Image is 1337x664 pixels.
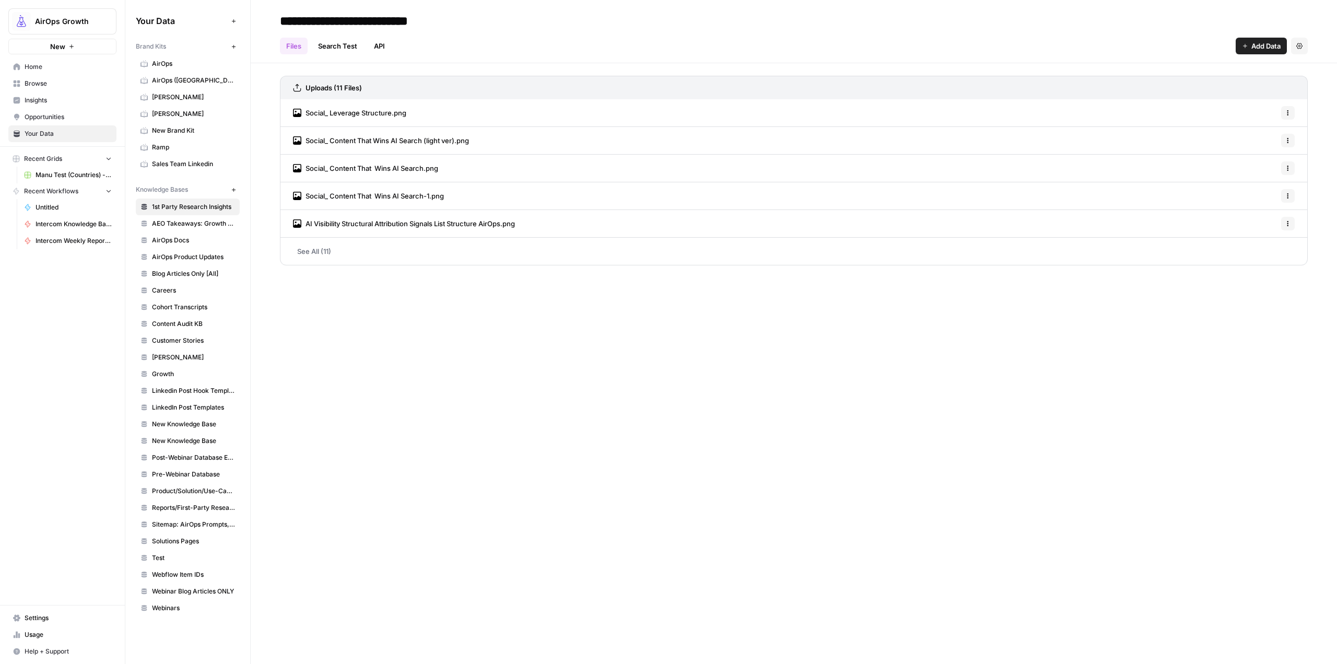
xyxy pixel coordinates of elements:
[152,59,235,68] span: AirOps
[136,449,240,466] a: Post-Webinar Database Example Docs
[136,72,240,89] a: AirOps ([GEOGRAPHIC_DATA])
[136,499,240,516] a: Reports/First-Party Research
[136,416,240,433] a: New Knowledge Base
[136,516,240,533] a: Sitemap: AirOps Prompts, Tools, Blog
[152,436,235,446] span: New Knowledge Base
[152,219,235,228] span: AEO Takeaways: Growth Leader Series
[8,125,116,142] a: Your Data
[19,199,116,216] a: Untitled
[280,238,1308,265] a: See All (11)
[152,386,235,395] span: Linkedin Post Hook Templates
[136,533,240,550] a: Solutions Pages
[136,299,240,316] a: Cohort Transcripts
[36,203,112,212] span: Untitled
[152,202,235,212] span: 1st Party Research Insights
[152,420,235,429] span: New Knowledge Base
[152,403,235,412] span: LinkedIn Post Templates
[12,12,31,31] img: AirOps Growth Logo
[152,603,235,613] span: Webinars
[25,630,112,639] span: Usage
[306,83,362,93] h3: Uploads (11 Files)
[36,170,112,180] span: Manu Test (Countries) - Grid
[152,109,235,119] span: [PERSON_NAME]
[136,199,240,215] a: 1st Party Research Insights
[152,570,235,579] span: Webflow Item IDs
[136,466,240,483] a: Pre-Webinar Database
[152,143,235,152] span: Ramp
[35,16,98,27] span: AirOps Growth
[136,550,240,566] a: Test
[8,92,116,109] a: Insights
[8,75,116,92] a: Browse
[152,503,235,512] span: Reports/First-Party Research
[312,38,363,54] a: Search Test
[368,38,391,54] a: API
[25,647,112,656] span: Help + Support
[136,282,240,299] a: Careers
[136,249,240,265] a: AirOps Product Updates
[136,232,240,249] a: AirOps Docs
[19,232,116,249] a: Intercom Weekly Report to Slack
[152,587,235,596] span: Webinar Blog Articles ONLY
[36,219,112,229] span: Intercom Knowledge Base Daily Update
[25,96,112,105] span: Insights
[152,353,235,362] span: [PERSON_NAME]
[152,486,235,496] span: Product/Solution/Use-Case Pages
[136,15,227,27] span: Your Data
[306,218,515,229] span: AI Visibility Structural Attribution Signals List Structure AirOps.png
[8,8,116,34] button: Workspace: AirOps Growth
[152,470,235,479] span: Pre-Webinar Database
[25,129,112,138] span: Your Data
[136,382,240,399] a: Linkedin Post Hook Templates
[152,553,235,563] span: Test
[8,109,116,125] a: Opportunities
[293,210,515,237] a: AI Visibility Structural Attribution Signals List Structure AirOps.png
[136,566,240,583] a: Webflow Item IDs
[24,154,62,164] span: Recent Grids
[136,332,240,349] a: Customer Stories
[19,167,116,183] a: Manu Test (Countries) - Grid
[152,92,235,102] span: [PERSON_NAME]
[152,336,235,345] span: Customer Stories
[152,302,235,312] span: Cohort Transcripts
[152,520,235,529] span: Sitemap: AirOps Prompts, Tools, Blog
[136,583,240,600] a: Webinar Blog Articles ONLY
[136,349,240,366] a: [PERSON_NAME]
[50,41,65,52] span: New
[306,163,438,173] span: Social_ Content That Wins AI Search.png
[136,42,166,51] span: Brand Kits
[136,122,240,139] a: New Brand Kit
[152,126,235,135] span: New Brand Kit
[8,610,116,626] a: Settings
[136,215,240,232] a: AEO Takeaways: Growth Leader Series
[293,155,438,182] a: Social_ Content That Wins AI Search.png
[136,139,240,156] a: Ramp
[136,433,240,449] a: New Knowledge Base
[152,252,235,262] span: AirOps Product Updates
[136,106,240,122] a: [PERSON_NAME]
[152,76,235,85] span: AirOps ([GEOGRAPHIC_DATA])
[36,236,112,246] span: Intercom Weekly Report to Slack
[8,39,116,54] button: New
[25,62,112,72] span: Home
[8,626,116,643] a: Usage
[8,643,116,660] button: Help + Support
[1251,41,1281,51] span: Add Data
[136,265,240,282] a: Blog Articles Only [All]
[152,319,235,329] span: Content Audit KB
[152,236,235,245] span: AirOps Docs
[306,135,469,146] span: Social_ Content That Wins AI Search (light ver).png
[25,112,112,122] span: Opportunities
[152,269,235,278] span: Blog Articles Only [All]
[136,366,240,382] a: Growth
[152,286,235,295] span: Careers
[136,399,240,416] a: LinkedIn Post Templates
[293,127,469,154] a: Social_ Content That Wins AI Search (light ver).png
[152,369,235,379] span: Growth
[280,38,308,54] a: Files
[293,182,444,209] a: Social_ Content That Wins AI Search-1.png
[19,216,116,232] a: Intercom Knowledge Base Daily Update
[136,55,240,72] a: AirOps
[25,79,112,88] span: Browse
[306,191,444,201] span: Social_ Content That Wins AI Search-1.png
